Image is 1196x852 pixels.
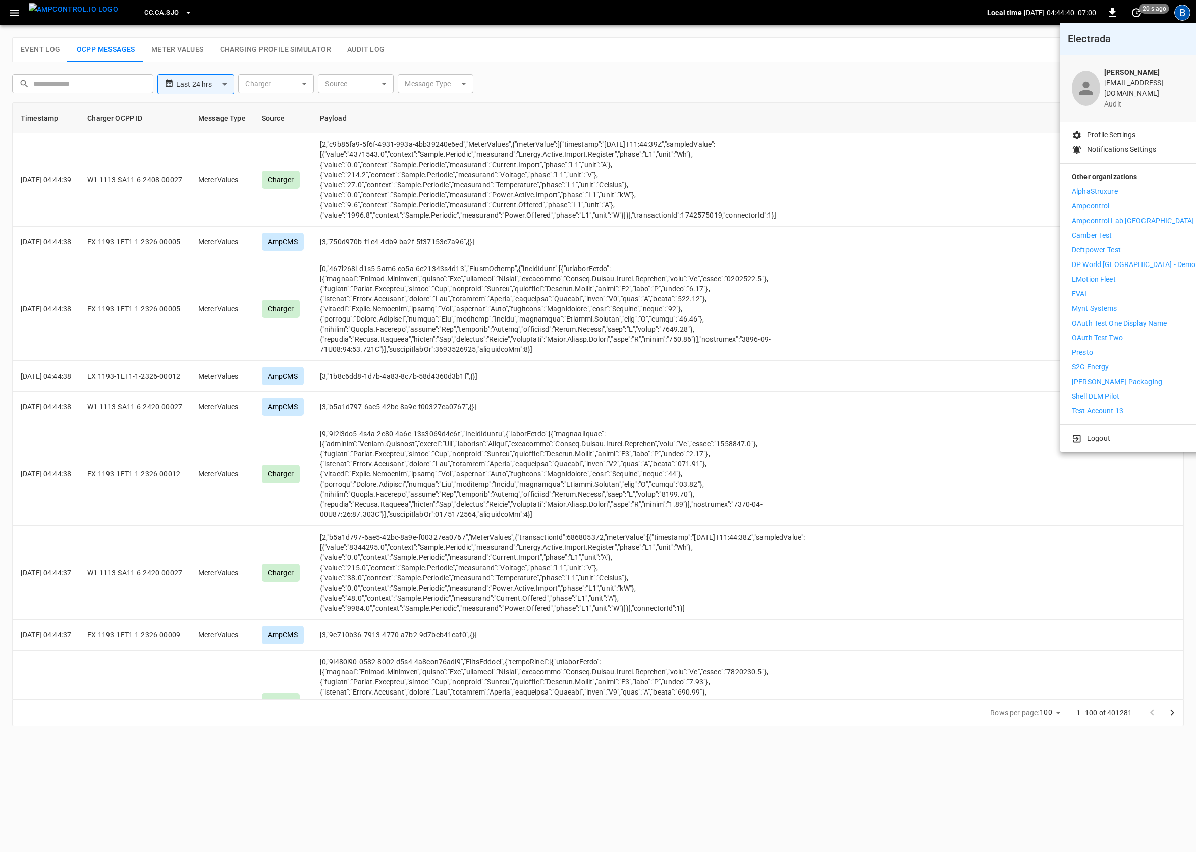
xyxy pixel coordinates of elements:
p: Deftpower-Test [1072,245,1121,255]
p: audit [1104,99,1195,110]
p: Presto [1072,347,1093,358]
p: Test Account 13 [1072,406,1123,416]
p: eMotion Fleet [1072,274,1116,285]
div: profile-icon [1072,71,1100,106]
p: EVAI [1072,289,1087,299]
p: AlphaStruxure [1072,186,1118,197]
p: Notifications Settings [1087,144,1156,155]
p: Profile Settings [1087,130,1135,140]
p: Shell DLM Pilot [1072,391,1119,402]
p: Other organizations [1072,172,1195,186]
b: [PERSON_NAME] [1104,68,1160,76]
p: Mynt Systems [1072,303,1117,314]
p: Camber Test [1072,230,1112,241]
p: Logout [1087,433,1110,444]
p: [PERSON_NAME] Packaging [1072,377,1162,387]
p: OAuth Test Two [1072,333,1123,343]
p: Ampcontrol [1072,201,1109,211]
p: S2G Energy [1072,362,1109,372]
p: Ampcontrol Lab [GEOGRAPHIC_DATA] [1072,216,1194,226]
p: [EMAIL_ADDRESS][DOMAIN_NAME] [1104,78,1195,99]
p: OAuth Test One Display Name [1072,318,1167,329]
p: DP World [GEOGRAPHIC_DATA] - Demo [1072,259,1195,270]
